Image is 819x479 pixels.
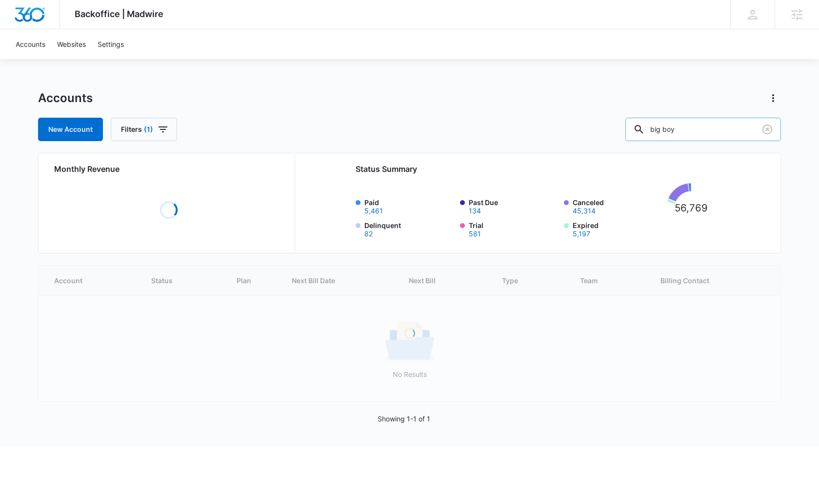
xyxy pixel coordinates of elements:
label: Expired [573,220,662,237]
span: Backoffice | Madwire [75,9,163,19]
button: Expired [573,230,590,237]
label: Trial [469,220,559,237]
label: Canceled [573,197,662,214]
button: Paid [364,208,383,214]
button: Clear [759,122,775,137]
h2: Monthly Revenue [54,163,283,175]
button: Actions [765,90,781,106]
label: Delinquent [364,220,454,237]
button: Delinquent [364,230,373,237]
a: New Account [38,118,103,141]
p: Showing 1-1 of 1 [378,414,430,424]
tspan: 56,769 [675,202,708,214]
button: Trial [469,230,481,237]
label: Paid [364,197,454,214]
a: Settings [92,29,130,59]
button: Canceled [573,208,596,214]
button: Past Due [469,208,481,214]
h1: Accounts [38,91,93,105]
span: (1) [144,126,153,133]
button: Filters(1) [111,118,177,141]
h2: Status Summary [356,163,716,175]
a: Websites [51,29,92,59]
label: Past Due [469,197,559,214]
a: Accounts [10,29,51,59]
input: Search [625,118,781,141]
